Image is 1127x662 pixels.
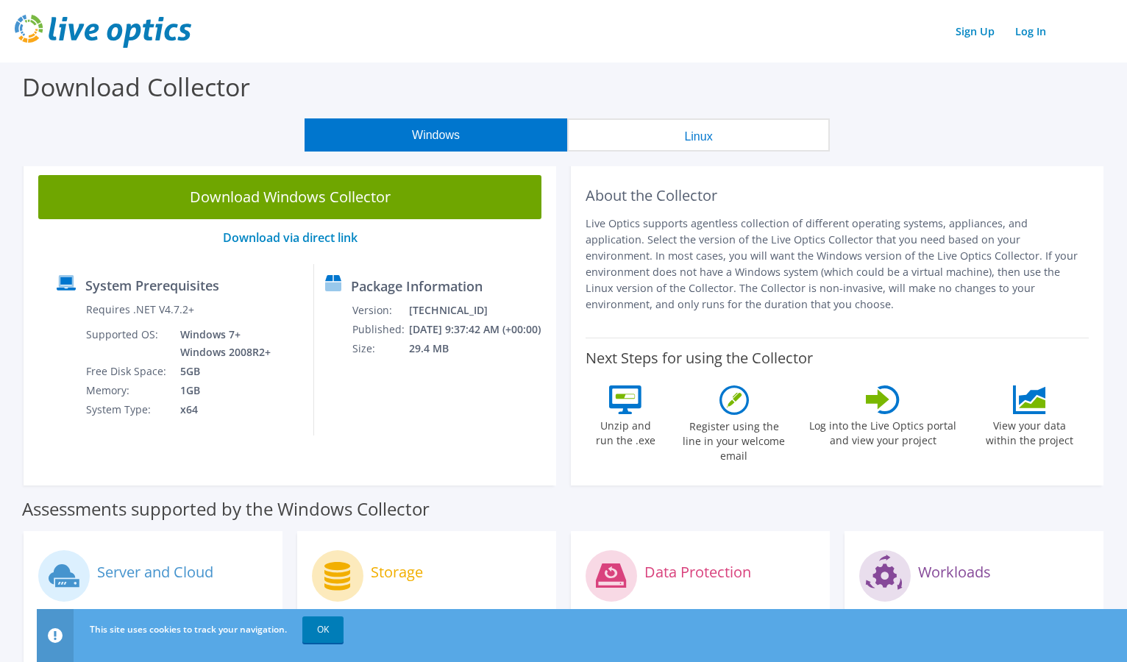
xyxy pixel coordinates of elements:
label: Workloads [918,565,991,580]
td: Supported OS: [85,325,169,362]
td: System Type: [85,400,169,419]
td: 29.4 MB [408,339,550,358]
button: Linux [567,118,830,152]
h2: About the Collector [586,187,1089,204]
label: Register using the line in your welcome email [679,415,789,463]
a: Log In [1008,21,1053,42]
td: 5GB [169,362,274,381]
label: System Prerequisites [85,278,219,293]
label: View your data within the project [977,414,1083,448]
span: This site uses cookies to track your navigation. [90,623,287,636]
label: Package Information [351,279,483,293]
label: Log into the Live Optics portal and view your project [808,414,957,448]
label: Next Steps for using the Collector [586,349,813,367]
td: Memory: [85,381,169,400]
label: Server and Cloud [97,565,213,580]
a: OK [302,616,344,643]
a: Download Windows Collector [38,175,541,219]
td: [TECHNICAL_ID] [408,301,550,320]
a: Sign Up [948,21,1002,42]
td: Size: [352,339,408,358]
td: Free Disk Space: [85,362,169,381]
label: Requires .NET V4.7.2+ [86,302,194,317]
label: Data Protection [644,565,751,580]
label: Unzip and run the .exe [591,414,659,448]
label: Download Collector [22,70,250,104]
td: Windows 7+ Windows 2008R2+ [169,325,274,362]
td: [DATE] 9:37:42 AM (+00:00) [408,320,550,339]
td: x64 [169,400,274,419]
label: Storage [371,565,423,580]
p: Live Optics supports agentless collection of different operating systems, appliances, and applica... [586,216,1089,313]
img: live_optics_svg.svg [15,15,191,48]
label: Assessments supported by the Windows Collector [22,502,430,516]
a: Download via direct link [223,229,358,246]
td: Version: [352,301,408,320]
td: 1GB [169,381,274,400]
button: Windows [305,118,567,152]
td: Published: [352,320,408,339]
